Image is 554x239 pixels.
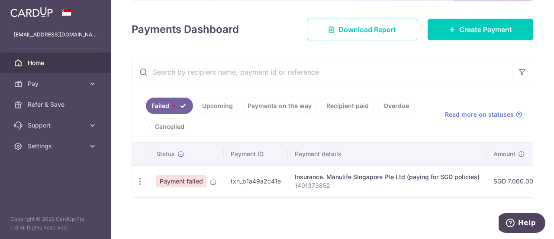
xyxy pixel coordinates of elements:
iframe: Opens a widget where you can find more information [499,213,545,235]
th: Payment details [288,143,486,165]
a: Read more on statuses [445,110,522,119]
span: Status [156,150,175,158]
p: 1491373852 [295,181,480,190]
span: Download Report [338,24,396,35]
span: Pay [28,79,85,88]
td: SGD 7,060.00 [486,165,540,197]
span: Amount [493,150,515,158]
a: Download Report [307,19,417,40]
td: txn_b1a49a2c41e [224,165,288,197]
span: Refer & Save [28,100,85,109]
a: Failed [146,98,193,114]
a: Create Payment [428,19,533,40]
p: [EMAIL_ADDRESS][DOMAIN_NAME] [14,30,97,39]
a: Recipient paid [321,98,374,114]
th: Payment ID [224,143,288,165]
span: Read more on statuses [445,110,514,119]
div: Insurance. Manulife Singapore Pte Ltd (paying for SGD policies) [295,173,480,181]
span: Home [28,59,85,67]
img: CardUp [10,7,53,17]
span: Settings [28,142,85,151]
h4: Payments Dashboard [132,22,239,37]
a: Payments on the way [242,98,317,114]
input: Search by recipient name, payment id or reference [132,58,512,86]
a: Cancelled [149,118,190,135]
span: Payment failed [156,175,206,187]
span: Support [28,121,85,130]
span: Create Payment [459,24,512,35]
a: Upcoming [196,98,238,114]
a: Overdue [378,98,415,114]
